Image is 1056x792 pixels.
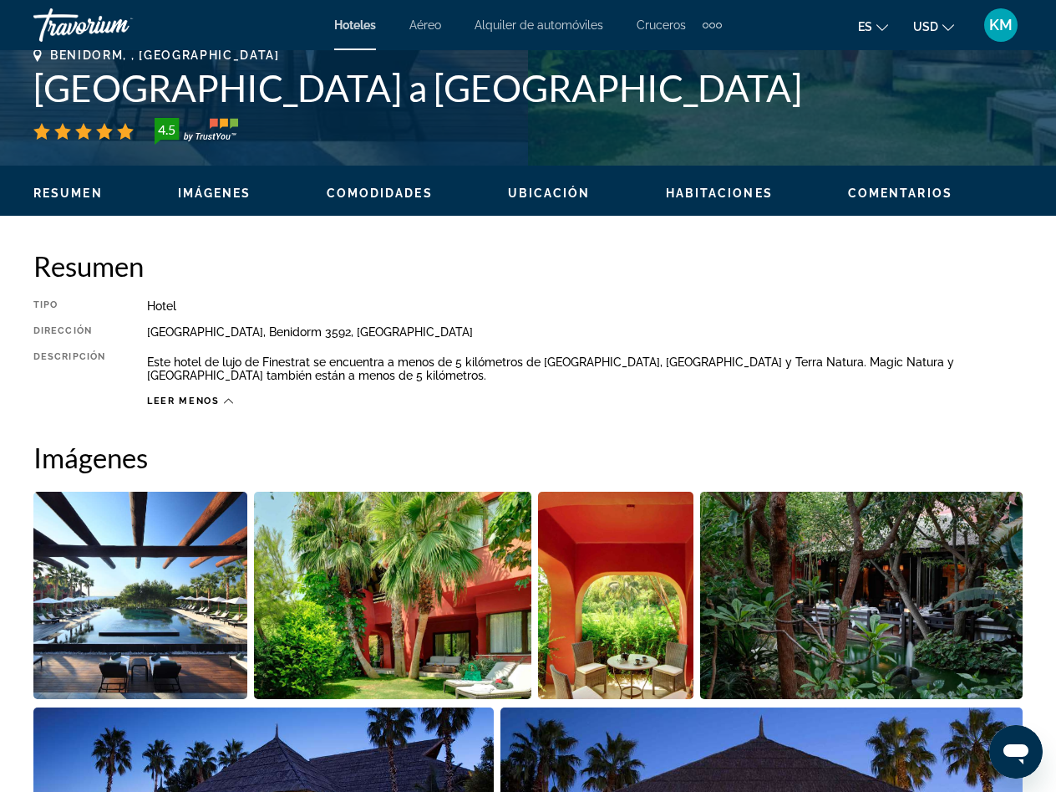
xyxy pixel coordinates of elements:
button: Change language [858,14,888,38]
button: Extra navigation items [703,12,722,38]
span: Habitaciones [666,187,773,200]
span: Leer menos [147,396,220,406]
button: Open full-screen image slider [538,491,693,700]
button: Imágenes [178,186,251,201]
button: Open full-screen image slider [254,491,531,700]
div: 4.5 [150,120,183,140]
div: [GEOGRAPHIC_DATA], Benidorm 3592, [GEOGRAPHIC_DATA] [147,325,1023,339]
a: Aéreo [409,18,441,32]
button: Comodidades [327,186,433,201]
button: Change currency [913,14,954,38]
span: es [858,20,872,33]
a: Hoteles [334,18,376,32]
div: Hotel [147,299,1023,313]
button: Open full-screen image slider [33,491,247,700]
button: Ubicación [508,186,591,201]
span: Resumen [33,187,103,200]
button: Leer menos [147,395,233,407]
span: Ubicación [508,187,591,200]
span: Imágenes [178,187,251,200]
a: Alquiler de automóviles [475,18,603,32]
span: Benidorm, , [GEOGRAPHIC_DATA] [50,49,280,62]
p: Este hotel de lujo de Finestrat se encuentra a menos de 5 kilómetros de [GEOGRAPHIC_DATA], [GEOGR... [147,355,1023,382]
a: Cruceros [637,18,686,32]
h2: Resumen [33,249,1023,283]
div: Dirección [33,325,105,339]
button: Comentarios [848,186,952,201]
button: Resumen [33,186,103,201]
button: Habitaciones [666,186,773,201]
div: Tipo [33,299,105,313]
h2: Imágenes [33,441,1023,474]
span: Comodidades [327,187,433,200]
h1: [GEOGRAPHIC_DATA] a [GEOGRAPHIC_DATA] [33,66,1023,110]
span: Comentarios [848,187,952,200]
iframe: Botón para iniciar la ventana de mensajería [989,725,1043,779]
div: Descripción [33,351,105,386]
button: User Menu [979,8,1023,43]
a: Travorium [33,3,201,47]
img: TrustYou guest rating badge [155,118,238,145]
span: KM [989,17,1013,33]
button: Open full-screen image slider [700,491,1023,700]
span: USD [913,20,938,33]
